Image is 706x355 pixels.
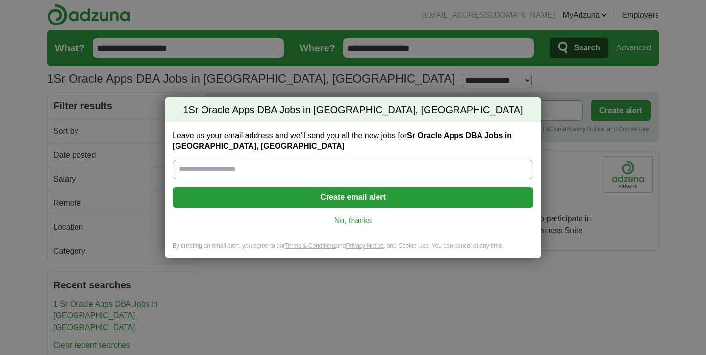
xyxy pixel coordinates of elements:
a: No, thanks [180,215,526,226]
a: Privacy Notice [346,242,384,249]
h2: Sr Oracle Apps DBA Jobs in [GEOGRAPHIC_DATA], [GEOGRAPHIC_DATA] [165,97,541,123]
a: Terms & Conditions [285,242,336,249]
div: By creating an email alert, you agree to our and , and Cookie Use. You can cancel at any time. [165,242,541,258]
button: Create email alert [173,187,533,208]
span: 1 [183,103,188,117]
label: Leave us your email address and we'll send you all the new jobs for [173,130,533,152]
